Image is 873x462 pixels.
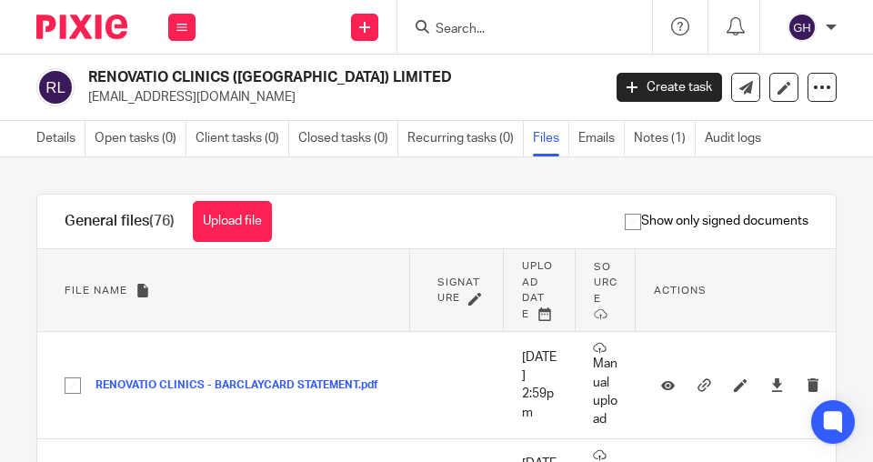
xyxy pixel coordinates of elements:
p: [DATE] 2:59pm [522,348,557,422]
button: Upload file [193,201,272,242]
a: Notes (1) [634,121,696,156]
a: Emails [578,121,625,156]
span: Actions [654,286,707,296]
a: Audit logs [705,121,770,156]
a: Files [533,121,569,156]
span: Show only signed documents [625,212,808,230]
h1: General files [65,212,175,231]
p: Manual upload [593,341,617,428]
p: [EMAIL_ADDRESS][DOMAIN_NAME] [88,88,589,106]
span: Source [594,262,617,304]
button: RENOVATIO CLINICS - BARCLAYCARD STATEMENT.pdf [95,379,392,392]
input: Search [434,22,597,38]
input: Select [55,368,90,403]
img: Pixie [36,15,127,39]
a: Recurring tasks (0) [407,121,524,156]
span: Upload date [522,261,553,319]
span: Signature [437,277,480,304]
img: svg%3E [788,13,817,42]
a: Client tasks (0) [196,121,289,156]
a: Open tasks (0) [95,121,186,156]
a: Create task [617,73,722,102]
a: Closed tasks (0) [298,121,398,156]
h2: RENOVATIO CLINICS ([GEOGRAPHIC_DATA]) LIMITED [88,68,489,87]
span: File name [65,286,127,296]
a: Details [36,121,85,156]
a: Download [770,376,784,394]
span: (76) [149,214,175,228]
img: svg%3E [36,68,75,106]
